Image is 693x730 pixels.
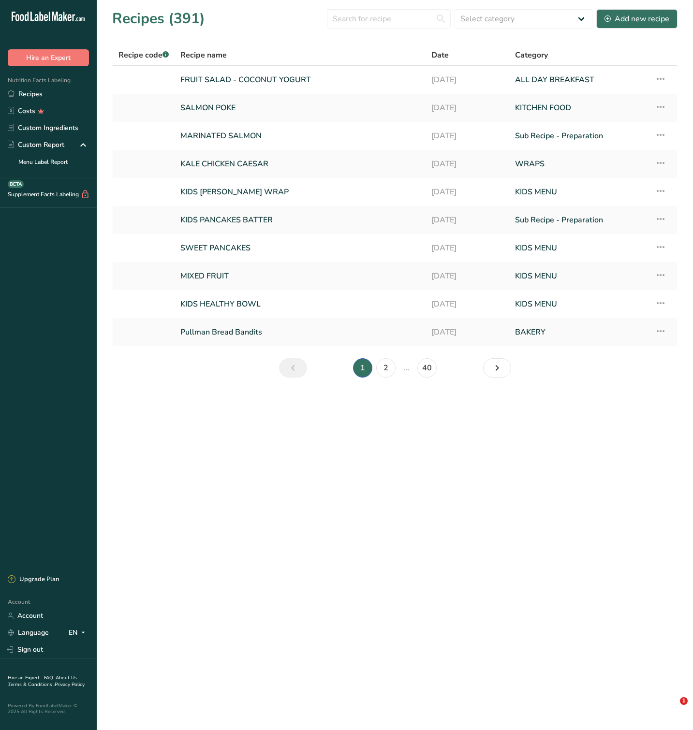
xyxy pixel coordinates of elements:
[69,627,89,639] div: EN
[180,70,420,90] a: FRUIT SALAD - COCONUT YOGURT
[483,358,511,378] a: Next page
[515,126,643,146] a: Sub Recipe - Preparation
[279,358,307,378] a: Previous page
[431,210,503,230] a: [DATE]
[431,154,503,174] a: [DATE]
[376,358,396,378] a: Page 2.
[515,210,643,230] a: Sub Recipe - Preparation
[8,674,77,688] a: About Us .
[515,294,643,314] a: KIDS MENU
[680,697,688,705] span: 1
[118,50,169,60] span: Recipe code
[431,49,449,61] span: Date
[515,70,643,90] a: ALL DAY BREAKFAST
[180,238,420,258] a: SWEET PANCAKES
[112,8,205,29] h1: Recipes (391)
[596,9,678,29] button: Add new recipe
[8,180,24,188] div: BETA
[8,575,59,584] div: Upgrade Plan
[180,98,420,118] a: SALMON POKE
[431,70,503,90] a: [DATE]
[180,154,420,174] a: KALE CHICKEN CAESAR
[431,238,503,258] a: [DATE]
[180,126,420,146] a: MARINATED SALMON
[327,9,451,29] input: Search for recipe
[515,322,643,342] a: BAKERY
[431,98,503,118] a: [DATE]
[8,624,49,641] a: Language
[55,681,85,688] a: Privacy Policy
[515,154,643,174] a: WRAPS
[180,294,420,314] a: KIDS HEALTHY BOWL
[180,49,227,61] span: Recipe name
[431,266,503,286] a: [DATE]
[180,266,420,286] a: MIXED FRUIT
[431,182,503,202] a: [DATE]
[44,674,56,681] a: FAQ .
[431,294,503,314] a: [DATE]
[180,322,420,342] a: Pullman Bread Bandits
[8,681,55,688] a: Terms & Conditions .
[180,182,420,202] a: KIDS [PERSON_NAME] WRAP
[515,182,643,202] a: KIDS MENU
[515,49,548,61] span: Category
[431,322,503,342] a: [DATE]
[8,49,89,66] button: Hire an Expert
[515,238,643,258] a: KIDS MENU
[431,126,503,146] a: [DATE]
[8,674,42,681] a: Hire an Expert .
[417,358,437,378] a: Page 40.
[605,13,669,25] div: Add new recipe
[515,98,643,118] a: KITCHEN FOOD
[515,266,643,286] a: KIDS MENU
[8,703,89,715] div: Powered By FoodLabelMaker © 2025 All Rights Reserved
[180,210,420,230] a: KIDS PANCAKES BATTER
[660,697,683,720] iframe: Intercom live chat
[8,140,64,150] div: Custom Report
